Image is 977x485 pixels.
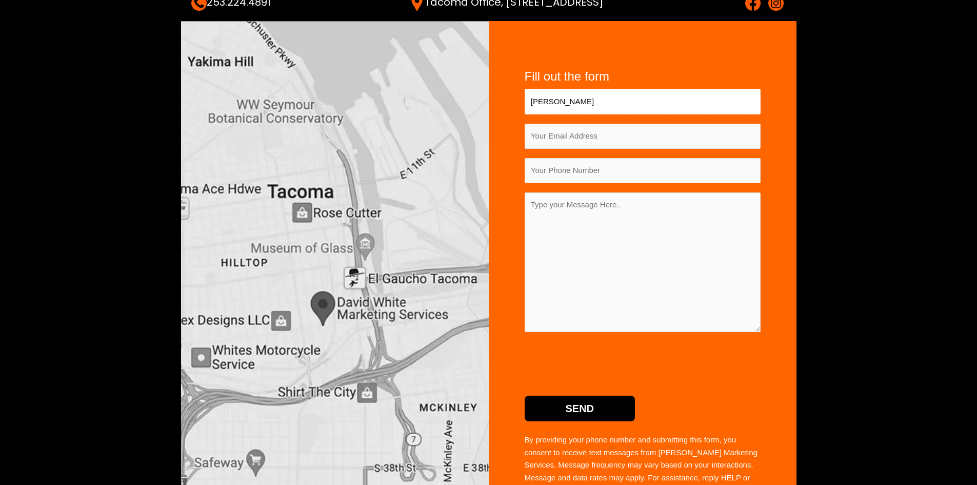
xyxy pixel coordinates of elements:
[525,396,635,421] input: Send
[525,69,761,84] h4: Fill out the form
[525,158,761,183] input: Your Phone Number
[525,69,761,421] form: Contact form
[525,345,681,385] iframe: reCAPTCHA
[525,89,761,114] input: Your Name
